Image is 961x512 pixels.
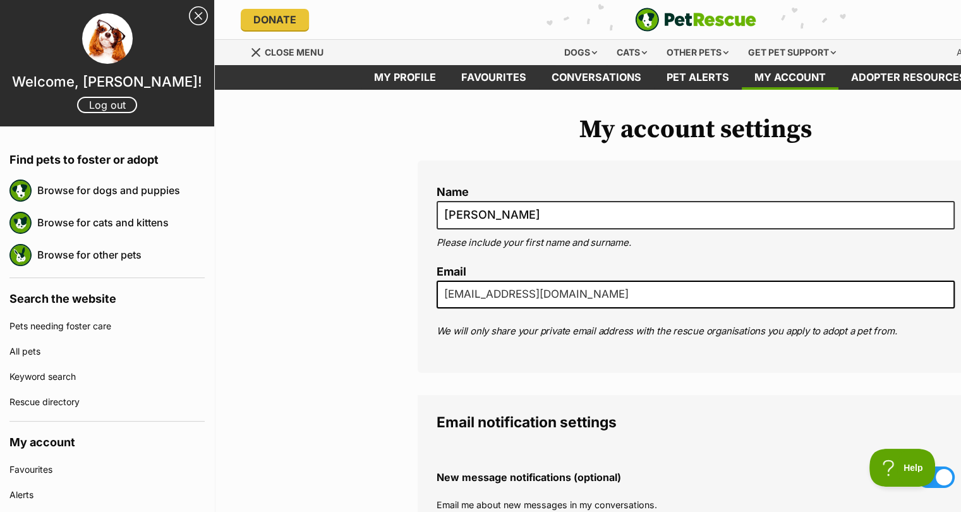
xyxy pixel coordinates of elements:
a: Log out [77,97,137,113]
div: Get pet support [739,40,845,65]
a: Donate [241,9,309,30]
iframe: Help Scout Beacon - Open [869,449,936,487]
a: Pets needing foster care [9,314,205,339]
label: Name [437,186,955,199]
h4: My account [9,422,205,457]
img: profile image [82,13,133,64]
a: My profile [361,65,449,90]
a: PetRescue [635,8,756,32]
a: Pet alerts [654,65,742,90]
a: Menu [250,40,332,63]
div: Dogs [555,40,606,65]
span: New message notifications (optional) [437,472,621,483]
a: All pets [9,339,205,364]
a: Favourites [9,457,205,482]
a: Rescue directory [9,389,205,415]
img: petrescue logo [9,180,32,202]
a: Browse for other pets [37,241,205,268]
a: Browse for dogs and puppies [37,177,205,204]
legend: Email notification settings [437,414,955,430]
a: Alerts [9,482,205,508]
img: petrescue logo [9,212,32,234]
p: Email me about new messages in my conversations. [437,498,955,511]
p: We will only share your private email address with the rescue organisations you apply to adopt a ... [437,324,955,339]
span: Close menu [265,47,323,58]
h4: Find pets to foster or adopt [9,139,205,174]
a: Close Sidebar [189,6,208,25]
img: logo-e224e6f780fb5917bec1dbf3a21bbac754714ae5b6737aabdf751b685950b380.svg [635,8,756,32]
h4: Search the website [9,278,205,314]
a: Favourites [449,65,539,90]
label: Email [437,265,955,279]
img: petrescue logo [9,244,32,266]
p: Please include your first name and surname. [437,236,955,250]
a: Browse for cats and kittens [37,209,205,236]
a: Keyword search [9,364,205,389]
a: My account [742,65,838,90]
div: Cats [608,40,656,65]
div: Other pets [658,40,737,65]
a: conversations [539,65,654,90]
